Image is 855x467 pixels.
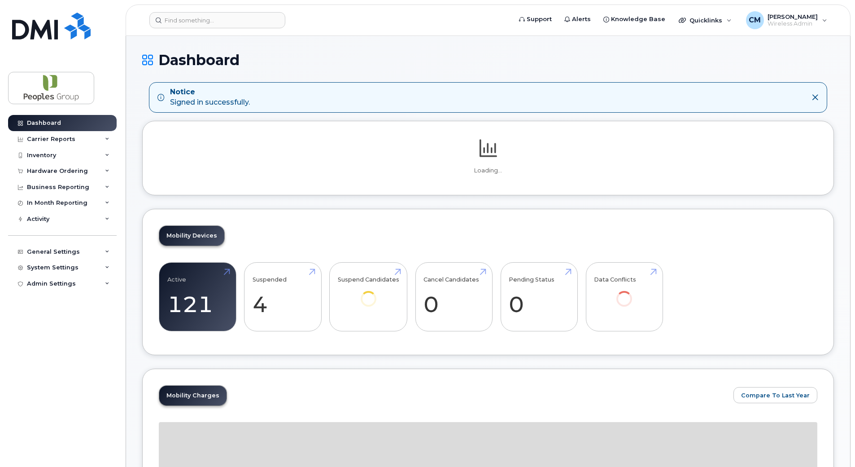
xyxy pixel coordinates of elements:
[159,167,817,175] p: Loading...
[741,391,810,400] span: Compare To Last Year
[733,387,817,403] button: Compare To Last Year
[253,267,313,326] a: Suspended 4
[142,52,834,68] h1: Dashboard
[167,267,228,326] a: Active 121
[338,267,399,319] a: Suspend Candidates
[423,267,484,326] a: Cancel Candidates 0
[159,386,227,405] a: Mobility Charges
[594,267,654,319] a: Data Conflicts
[159,226,224,246] a: Mobility Devices
[509,267,569,326] a: Pending Status 0
[170,87,250,108] div: Signed in successfully.
[170,87,250,97] strong: Notice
